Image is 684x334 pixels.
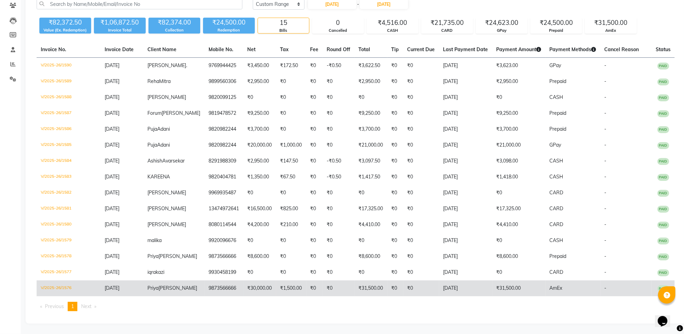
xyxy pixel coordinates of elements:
span: - [605,269,607,275]
td: ₹0 [387,201,403,217]
td: V/2025-26/1582 [37,185,100,201]
span: [PERSON_NAME] [148,205,186,212]
td: [DATE] [439,169,492,185]
span: - [605,78,607,84]
span: Invoice Date [105,46,134,53]
span: - [605,142,607,148]
td: ₹0 [306,74,323,90]
td: ₹0 [403,153,439,169]
td: ₹172.50 [276,58,306,74]
span: PAID [657,222,669,229]
div: 15 [258,18,309,28]
td: ₹20,000.00 [243,137,276,153]
span: iqra [148,269,156,275]
td: ₹0 [403,121,439,137]
td: ₹2,950.00 [243,153,276,169]
div: CASH [367,28,418,34]
td: V/2025-26/1580 [37,217,100,233]
span: Mobile No. [209,46,234,53]
span: [PERSON_NAME] [148,221,186,228]
td: -₹0.50 [323,58,355,74]
td: ₹0 [323,121,355,137]
span: - [605,285,607,291]
td: ₹0 [355,265,387,280]
span: PAID [657,190,669,197]
td: ₹210.00 [276,217,306,233]
td: ₹3,700.00 [492,121,546,137]
span: Puja [148,126,157,132]
span: malika [148,237,162,243]
span: [DATE] [105,158,119,164]
td: ₹0 [243,233,276,249]
span: PAID [657,285,669,292]
span: Prepaid [550,78,567,84]
td: V/2025-26/1588 [37,90,100,105]
td: ₹17,325.00 [355,201,387,217]
td: ₹0 [387,217,403,233]
span: [DATE] [105,110,119,116]
td: ₹0 [306,58,323,74]
td: ₹30,000.00 [243,280,276,296]
td: ₹0 [403,169,439,185]
span: CARD [550,189,563,196]
td: V/2025-26/1581 [37,201,100,217]
td: ₹0 [306,201,323,217]
td: ₹3,450.00 [243,58,276,74]
span: [PERSON_NAME] [148,62,186,68]
td: ₹8,600.00 [492,249,546,265]
span: Invoice No. [41,46,66,53]
span: PAID [657,63,669,69]
td: ₹0 [306,121,323,137]
div: ₹24,500.00 [531,18,582,28]
div: GPay [476,28,527,34]
td: ₹0 [387,153,403,169]
td: ₹0 [243,265,276,280]
td: ₹0 [243,185,276,201]
td: ₹1,500.00 [276,280,306,296]
td: V/2025-26/1583 [37,169,100,185]
td: ₹0 [403,185,439,201]
td: 9920096676 [205,233,243,249]
td: ₹3,097.50 [355,153,387,169]
td: V/2025-26/1578 [37,249,100,265]
td: [DATE] [439,233,492,249]
td: ₹0 [306,185,323,201]
td: ₹0 [387,90,403,105]
span: [DATE] [105,78,119,84]
td: ₹31,500.00 [355,280,387,296]
span: [PERSON_NAME] [148,94,186,100]
td: ₹0 [387,137,403,153]
span: - [357,1,359,8]
span: Status [656,46,671,53]
span: Prepaid [550,110,567,116]
td: ₹0 [492,90,546,105]
td: ₹0 [306,249,323,265]
td: ₹0 [306,153,323,169]
span: CASH [550,158,563,164]
span: CASH [550,237,563,243]
td: 9820404781 [205,169,243,185]
td: ₹0 [355,90,387,105]
td: ₹2,950.00 [355,74,387,90]
td: [DATE] [439,185,492,201]
span: Cancel Reason [605,46,639,53]
span: GPay [550,142,561,148]
span: [DATE] [105,285,119,291]
td: ₹0 [403,201,439,217]
span: PAID [657,174,669,181]
td: ₹1,417.50 [355,169,387,185]
td: ₹2,950.00 [243,74,276,90]
span: Tax [280,46,289,53]
span: [DATE] [105,237,119,243]
td: ₹4,410.00 [355,217,387,233]
td: ₹3,700.00 [355,121,387,137]
span: Puja [148,142,157,148]
span: Fee [310,46,319,53]
span: [DATE] [105,142,119,148]
span: kazi [156,269,165,275]
span: KAREENA [148,174,170,180]
nav: Pagination [37,302,675,311]
span: Payment Amount [497,46,541,53]
td: ₹3,623.00 [492,58,546,74]
span: CARD [550,221,563,228]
